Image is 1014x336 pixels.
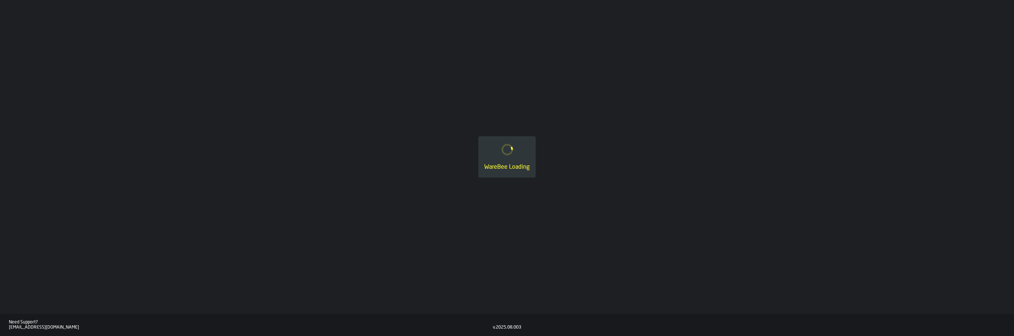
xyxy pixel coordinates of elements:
[496,325,521,330] div: 2025.08.003
[9,320,493,330] a: Need Support?[EMAIL_ADDRESS][DOMAIN_NAME]
[493,325,496,330] div: v.
[484,163,530,172] div: WareBee Loading
[9,320,493,325] div: Need Support?
[9,325,493,330] div: [EMAIL_ADDRESS][DOMAIN_NAME]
